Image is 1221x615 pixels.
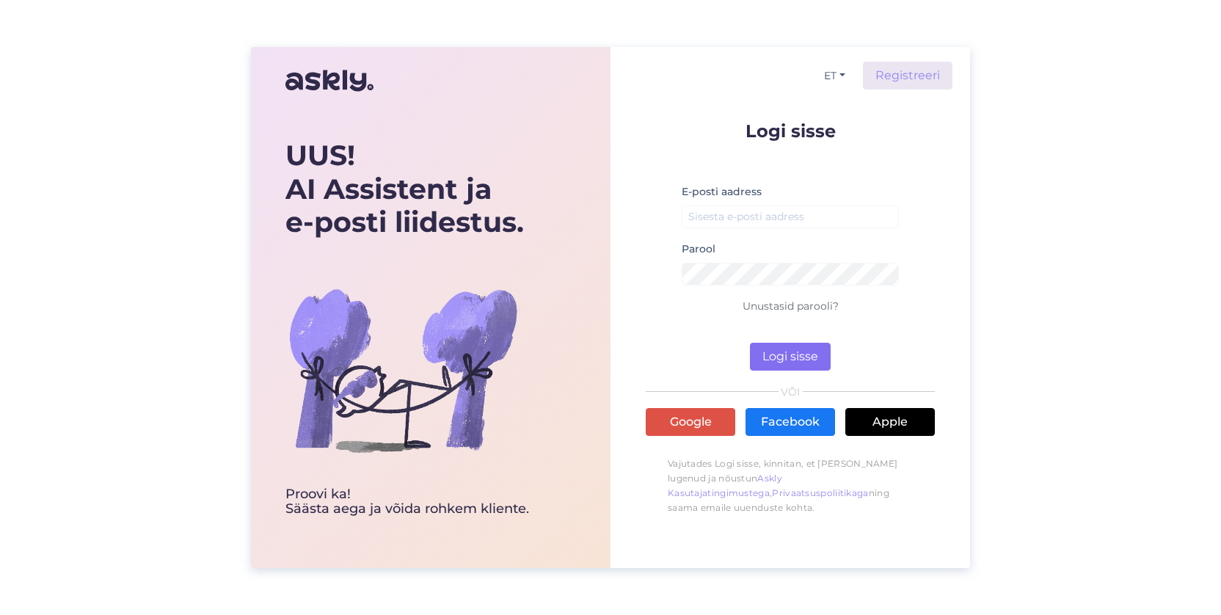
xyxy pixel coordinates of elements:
[646,408,735,436] a: Google
[845,408,935,436] a: Apple
[772,487,868,498] a: Privaatsuspoliitikaga
[818,65,851,87] button: ET
[750,343,831,371] button: Logi sisse
[682,184,762,200] label: E-posti aadress
[682,241,715,257] label: Parool
[285,252,520,487] img: bg-askly
[743,299,839,313] a: Unustasid parooli?
[646,122,935,140] p: Logi sisse
[285,63,373,98] img: Askly
[646,449,935,523] p: Vajutades Logi sisse, kinnitan, et [PERSON_NAME] lugenud ja nõustun , ning saama emaile uuenduste...
[682,205,899,228] input: Sisesta e-posti aadress
[285,487,529,517] div: Proovi ka! Säästa aega ja võida rohkem kliente.
[863,62,952,90] a: Registreeri
[285,139,529,239] div: UUS! AI Assistent ja e-posti liidestus.
[779,387,803,397] span: VÕI
[746,408,835,436] a: Facebook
